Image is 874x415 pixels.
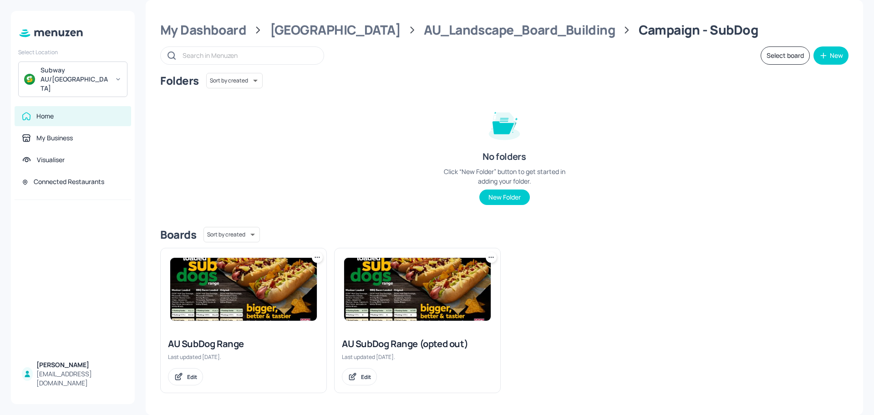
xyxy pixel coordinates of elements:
div: My Business [36,133,73,143]
button: Select board [761,46,810,65]
img: 2025-09-02-1756780312759hiwskfgedsi.jpeg [344,258,491,321]
img: avatar [24,74,35,85]
div: Campaign - SubDog [639,22,758,38]
div: Sort by created [206,72,263,90]
div: Visualiser [37,155,65,164]
div: Click “New Folder” button to get started in adding your folder. [436,167,573,186]
img: 2025-09-04-1756945910910use6szf5tdq.jpeg [170,258,317,321]
div: My Dashboard [160,22,246,38]
div: Connected Restaurants [34,177,104,186]
div: Boards [160,227,196,242]
div: Folders [160,73,199,88]
img: folder-empty [482,101,527,147]
button: New [813,46,849,65]
input: Search in Menuzen [183,49,315,62]
div: Edit [361,373,371,381]
div: [EMAIL_ADDRESS][DOMAIN_NAME] [36,369,124,388]
div: [PERSON_NAME] [36,360,124,369]
div: New [830,52,843,59]
div: Home [36,112,54,121]
div: AU SubDog Range (opted out) [342,338,493,350]
div: Subway AU/[GEOGRAPHIC_DATA] [41,66,109,93]
div: Sort by created [203,225,260,244]
div: Last updated [DATE]. [168,353,319,361]
div: AU_Landscape_Board_Building [424,22,615,38]
div: Edit [187,373,197,381]
div: Last updated [DATE]. [342,353,493,361]
div: Select Location [18,48,127,56]
div: AU SubDog Range [168,338,319,350]
button: New Folder [479,190,530,205]
div: [GEOGRAPHIC_DATA] [270,22,401,38]
div: No folders [483,150,526,163]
